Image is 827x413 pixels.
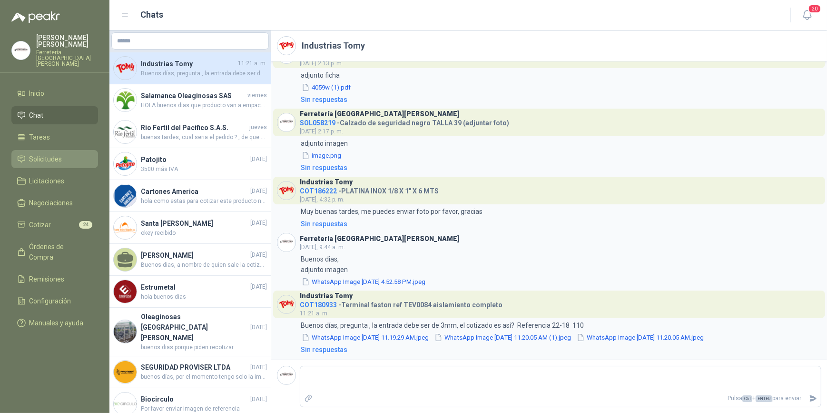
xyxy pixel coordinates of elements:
[250,251,267,260] span: [DATE]
[277,113,295,131] img: Company Logo
[141,282,248,292] h4: Estrumetal
[301,70,352,81] p: adjunto ficha
[301,344,347,355] div: Sin respuestas
[36,50,98,67] p: Ferretería [GEOGRAPHIC_DATA][PERSON_NAME]
[300,128,343,135] span: [DATE] 2:17 p. m.
[114,184,137,207] img: Company Logo
[250,155,267,164] span: [DATE]
[250,363,267,372] span: [DATE]
[141,229,267,238] span: okey recibido
[300,180,353,185] h3: Industrias Tomy
[301,82,352,92] button: 4059w (1).pdf
[109,212,271,244] a: Company LogoSanta [PERSON_NAME][DATE]okey recibido
[141,250,248,261] h4: [PERSON_NAME]
[300,390,316,407] label: Adjuntar archivos
[141,362,248,373] h4: SEGURIDAD PROVISER LTDA
[277,181,295,200] img: Company Logo
[114,152,137,175] img: Company Logo
[114,320,137,343] img: Company Logo
[109,308,271,356] a: Company LogoOleaginosas [GEOGRAPHIC_DATA][PERSON_NAME][DATE]buenos dias porque piden recotizar
[250,219,267,228] span: [DATE]
[808,4,821,13] span: 20
[301,162,347,173] div: Sin respuestas
[805,390,821,407] button: Enviar
[109,180,271,212] a: Company LogoCartones America[DATE]hola como estas para cotizar este producto necesito saber si es...
[30,220,51,230] span: Cotizar
[30,296,71,306] span: Configuración
[249,123,267,132] span: jueves
[250,323,267,332] span: [DATE]
[300,60,343,67] span: [DATE] 2:13 p. m.
[250,187,267,196] span: [DATE]
[141,312,248,343] h4: Oleaginosas [GEOGRAPHIC_DATA][PERSON_NAME]
[11,128,98,146] a: Tareas
[11,84,98,102] a: Inicio
[141,373,267,382] span: buenos días, por el momento tengo solo la imagen porque se mandan a fabricar
[141,394,248,404] h4: Biocirculo
[300,196,345,203] span: [DATE], 4:32 p. m.
[79,221,92,229] span: 24
[114,121,137,143] img: Company Logo
[11,106,98,124] a: Chat
[109,84,271,116] a: Company LogoSalamanca Oleaginosas SASviernesHOLA buenos dias que producto van a empacar, las nece...
[30,154,62,164] span: Solicitudes
[277,233,295,252] img: Company Logo
[301,206,482,217] p: Muy buenas tardes, me puedes enviar foto por favor, gracias
[247,91,267,100] span: viernes
[141,343,267,352] span: buenos dias porque piden recotizar
[238,59,267,68] span: 11:21 a. m.
[141,133,267,142] span: buenas tardes, cual seria el pedido ? , de que materiales
[141,218,248,229] h4: Santa [PERSON_NAME]
[141,101,267,110] span: HOLA buenos dias que producto van a empacar, las necesitan usadas o nuevas
[109,52,271,84] a: Company LogoIndustrias Tomy11:21 a. m.Buenos días, pregunta , la entrada debe ser de 3mm, el coti...
[299,94,821,105] a: Sin respuestas
[300,301,337,309] span: COT180933
[11,194,98,212] a: Negociaciones
[301,332,430,342] button: WhatsApp Image [DATE] 11.19.29 AM.jpeg
[141,292,267,302] span: hola buenos dias
[141,165,267,174] span: 3500 más IVA
[30,318,84,328] span: Manuales y ayuda
[742,395,752,402] span: Ctrl
[141,122,247,133] h4: Rio Fertil del Pacífico S.A.S.
[300,117,509,126] h4: - Calzado de seguridad negro TALLA 39 (adjuntar foto)
[300,236,459,242] h3: Ferretería [GEOGRAPHIC_DATA][PERSON_NAME]
[301,151,342,161] button: image.png
[114,57,137,80] img: Company Logo
[301,277,426,287] button: WhatsApp Image [DATE] 4.52.58 PM.jpeg
[11,11,60,23] img: Logo peakr
[109,276,271,308] a: Company LogoEstrumetal[DATE]hola buenos dias
[30,88,45,99] span: Inicio
[300,111,459,117] h3: Ferretería [GEOGRAPHIC_DATA][PERSON_NAME]
[299,344,821,355] a: Sin respuestas
[141,69,267,78] span: Buenos días, pregunta , la entrada debe ser de 3mm, el cotizado es así? Referencia 22-18 110
[301,138,348,149] p: adjunto imagen
[141,186,248,197] h4: Cartones America
[30,274,65,284] span: Remisiones
[250,282,267,292] span: [DATE]
[302,39,365,52] h2: Industrias Tomy
[300,187,337,195] span: COT186222
[109,148,271,180] a: Company LogoPatojito[DATE]3500 más IVA
[576,332,705,342] button: WhatsApp Image [DATE] 11.20.05 AM.jpeg
[433,332,572,342] button: WhatsApp Image [DATE] 11.20.05 AM (1).jpeg
[141,197,267,206] span: hola como estas para cotizar este producto necesito saber si es rodillo y cuna o si es solo y si ...
[277,295,295,313] img: Company Logo
[300,299,502,308] h4: - Terminal faston ref TEV0084 aislamiento completo
[11,150,98,168] a: Solicitudes
[300,119,335,127] span: SOL058219
[300,244,345,251] span: [DATE], 9:44 a. m.
[11,216,98,234] a: Cotizar24
[114,216,137,239] img: Company Logo
[301,254,426,275] p: Buenos dias, adjunto imagen
[11,314,98,332] a: Manuales y ayuda
[36,34,98,48] p: [PERSON_NAME] [PERSON_NAME]
[114,280,137,303] img: Company Logo
[109,244,271,276] a: [PERSON_NAME][DATE]Buenos dias, a nombre de quien sale la cotizacion ?
[316,390,806,407] p: Pulsa + para enviar
[300,293,353,299] h3: Industrias Tomy
[141,154,248,165] h4: Patojito
[300,310,329,317] span: 11:21 a. m.
[30,198,73,208] span: Negociaciones
[141,261,267,270] span: Buenos dias, a nombre de quien sale la cotizacion ?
